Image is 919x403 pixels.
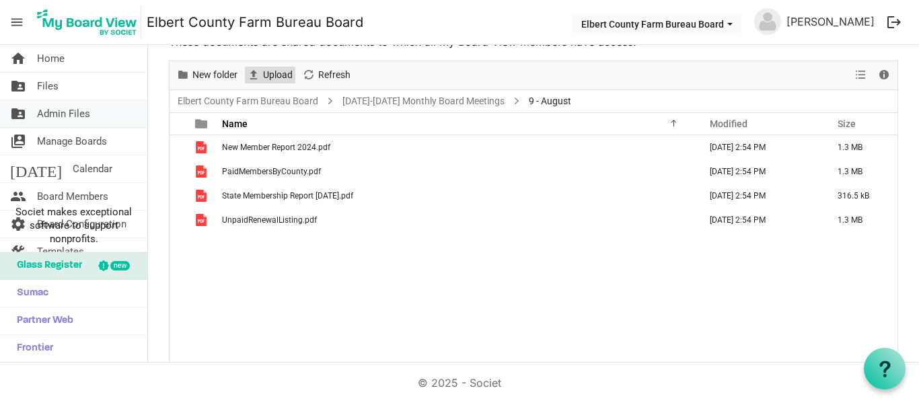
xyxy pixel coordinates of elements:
div: new [110,261,130,270]
td: is template cell column header type [187,184,218,208]
button: logout [880,8,908,36]
span: switch_account [10,128,26,155]
td: August 20, 2025 2:54 PM column header Modified [696,208,823,232]
span: Refresh [317,67,352,83]
a: My Board View Logo [33,5,147,39]
span: PaidMembersByCounty.pdf [222,167,321,176]
span: Sumac [10,280,48,307]
span: Home [37,45,65,72]
span: menu [4,9,30,35]
a: [PERSON_NAME] [781,8,880,35]
span: State Membership Report [DATE].pdf [222,191,353,200]
span: Name [222,118,248,129]
span: Calendar [73,155,112,182]
td: checkbox [170,135,187,159]
a: © 2025 - Societ [418,376,501,390]
span: folder_shared [10,73,26,100]
span: Societ makes exceptional software to support nonprofits. [6,205,141,246]
a: [DATE]-[DATE] Monthly Board Meetings [340,93,507,110]
div: View [850,61,873,89]
td: checkbox [170,159,187,184]
div: Refresh [297,61,355,89]
span: Size [838,118,856,129]
img: no-profile-picture.svg [754,8,781,35]
td: is template cell column header type [187,159,218,184]
img: My Board View Logo [33,5,141,39]
span: 9 - August [526,93,574,110]
div: New folder [172,61,242,89]
td: August 20, 2025 2:54 PM column header Modified [696,184,823,208]
a: Elbert County Farm Bureau Board [147,9,363,36]
span: [DATE] [10,155,62,182]
span: Frontier [10,335,53,362]
div: Details [873,61,895,89]
td: 1.3 MB is template cell column header Size [823,208,897,232]
button: View dropdownbutton [852,67,869,83]
td: 1.3 MB is template cell column header Size [823,159,897,184]
td: 1.3 MB is template cell column header Size [823,135,897,159]
span: Partner Web [10,307,73,334]
span: Admin Files [37,100,90,127]
button: Refresh [300,67,353,83]
span: Manage Boards [37,128,107,155]
button: Details [875,67,893,83]
a: Elbert County Farm Bureau Board [175,93,321,110]
button: Elbert County Farm Bureau Board dropdownbutton [573,14,741,33]
span: UnpaidRenewalListing.pdf [222,215,317,225]
span: people [10,183,26,210]
span: Upload [262,67,294,83]
span: Modified [710,118,747,129]
td: is template cell column header type [187,135,218,159]
span: Files [37,73,59,100]
td: State Membership Report July 2025.pdf is template cell column header Name [218,184,696,208]
td: UnpaidRenewalListing.pdf is template cell column header Name [218,208,696,232]
td: PaidMembersByCounty.pdf is template cell column header Name [218,159,696,184]
td: checkbox [170,208,187,232]
div: Upload [242,61,297,89]
td: checkbox [170,184,187,208]
td: August 20, 2025 2:54 PM column header Modified [696,159,823,184]
span: New Member Report 2024.pdf [222,143,330,152]
button: Upload [245,67,295,83]
span: Board Members [37,183,108,210]
td: is template cell column header type [187,208,218,232]
span: folder_shared [10,100,26,127]
span: home [10,45,26,72]
button: New folder [174,67,240,83]
span: Glass Register [10,252,82,279]
td: 316.5 kB is template cell column header Size [823,184,897,208]
span: New folder [191,67,239,83]
td: August 20, 2025 2:54 PM column header Modified [696,135,823,159]
td: New Member Report 2024.pdf is template cell column header Name [218,135,696,159]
